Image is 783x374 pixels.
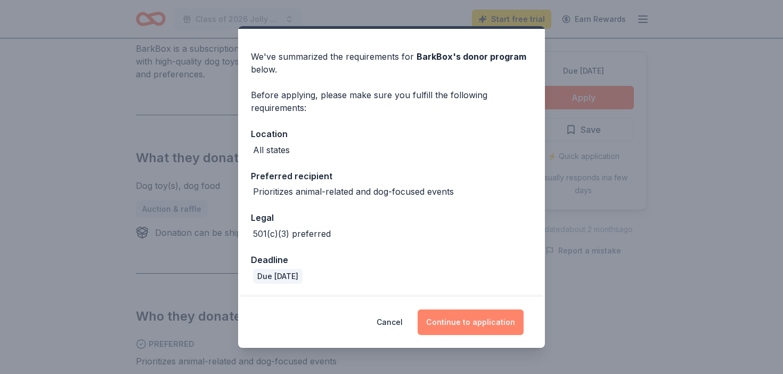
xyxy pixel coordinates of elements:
div: We've summarized the requirements for below. [251,50,532,76]
button: Cancel [377,309,403,335]
div: Due [DATE] [253,269,303,284]
div: All states [253,144,290,156]
div: Preferred recipient [251,169,532,183]
div: Location [251,127,532,141]
div: Prioritizes animal-related and dog-focused events [253,185,454,198]
div: Before applying, please make sure you fulfill the following requirements: [251,89,532,114]
div: Legal [251,211,532,225]
button: Continue to application [418,309,524,335]
div: 501(c)(3) preferred [253,227,331,240]
span: BarkBox 's donor program [417,51,526,62]
div: Deadline [251,253,532,267]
